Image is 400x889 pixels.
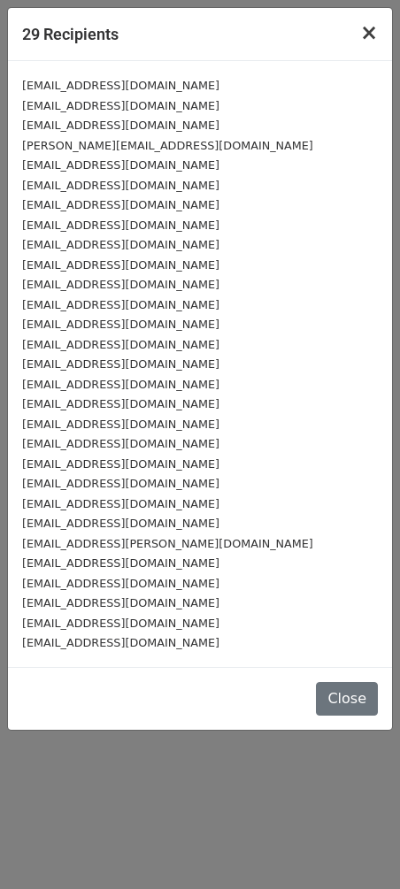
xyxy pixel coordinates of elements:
small: [EMAIL_ADDRESS][DOMAIN_NAME] [22,179,219,192]
small: [PERSON_NAME][EMAIL_ADDRESS][DOMAIN_NAME] [22,139,313,152]
button: Close [316,682,378,716]
small: [EMAIL_ADDRESS][DOMAIN_NAME] [22,636,219,649]
small: [EMAIL_ADDRESS][DOMAIN_NAME] [22,596,219,609]
small: [EMAIL_ADDRESS][DOMAIN_NAME] [22,158,219,172]
h5: 29 Recipients [22,22,119,46]
small: [EMAIL_ADDRESS][DOMAIN_NAME] [22,278,219,291]
small: [EMAIL_ADDRESS][DOMAIN_NAME] [22,79,219,92]
small: [EMAIL_ADDRESS][DOMAIN_NAME] [22,198,219,211]
small: [EMAIL_ADDRESS][PERSON_NAME][DOMAIN_NAME] [22,537,313,550]
small: [EMAIL_ADDRESS][DOMAIN_NAME] [22,99,219,112]
small: [EMAIL_ADDRESS][DOMAIN_NAME] [22,556,219,570]
small: [EMAIL_ADDRESS][DOMAIN_NAME] [22,218,219,232]
small: [EMAIL_ADDRESS][DOMAIN_NAME] [22,378,219,391]
small: [EMAIL_ADDRESS][DOMAIN_NAME] [22,119,219,132]
small: [EMAIL_ADDRESS][DOMAIN_NAME] [22,238,219,251]
small: [EMAIL_ADDRESS][DOMAIN_NAME] [22,517,219,530]
small: [EMAIL_ADDRESS][DOMAIN_NAME] [22,577,219,590]
small: [EMAIL_ADDRESS][DOMAIN_NAME] [22,437,219,450]
small: [EMAIL_ADDRESS][DOMAIN_NAME] [22,318,219,331]
iframe: Chat Widget [312,804,400,889]
span: × [360,20,378,45]
button: Close [346,8,392,57]
small: [EMAIL_ADDRESS][DOMAIN_NAME] [22,397,219,410]
small: [EMAIL_ADDRESS][DOMAIN_NAME] [22,617,219,630]
small: [EMAIL_ADDRESS][DOMAIN_NAME] [22,457,219,471]
small: [EMAIL_ADDRESS][DOMAIN_NAME] [22,338,219,351]
small: [EMAIL_ADDRESS][DOMAIN_NAME] [22,357,219,371]
small: [EMAIL_ADDRESS][DOMAIN_NAME] [22,497,219,510]
small: [EMAIL_ADDRESS][DOMAIN_NAME] [22,258,219,272]
small: [EMAIL_ADDRESS][DOMAIN_NAME] [22,418,219,431]
small: [EMAIL_ADDRESS][DOMAIN_NAME] [22,298,219,311]
small: [EMAIL_ADDRESS][DOMAIN_NAME] [22,477,219,490]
